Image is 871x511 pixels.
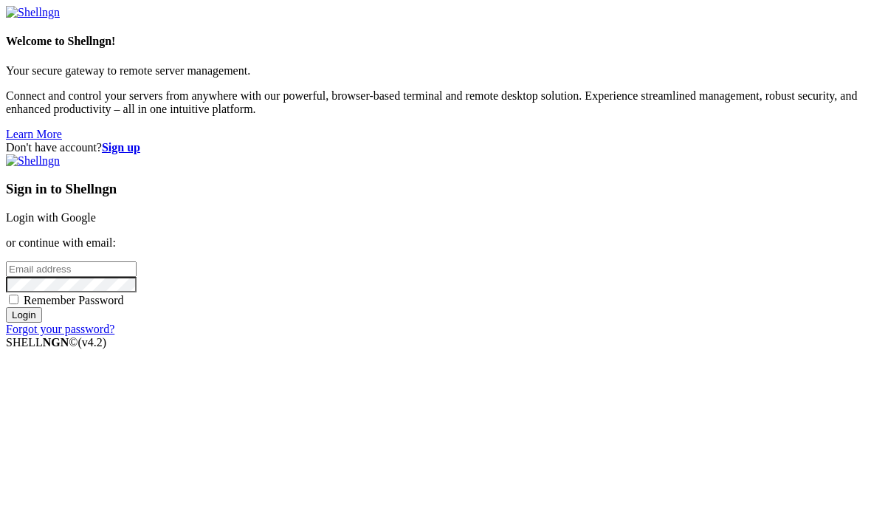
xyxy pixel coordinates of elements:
h3: Sign in to Shellngn [6,181,865,197]
input: Email address [6,261,137,277]
a: Forgot your password? [6,323,114,335]
p: Connect and control your servers from anywhere with our powerful, browser-based terminal and remo... [6,89,865,116]
span: SHELL © [6,336,106,349]
a: Learn More [6,128,62,140]
input: Login [6,307,42,323]
div: Don't have account? [6,141,865,154]
b: NGN [43,336,69,349]
span: Remember Password [24,294,124,306]
a: Login with Google [6,211,96,224]
p: or continue with email: [6,236,865,250]
input: Remember Password [9,295,18,304]
img: Shellngn [6,6,60,19]
img: Shellngn [6,154,60,168]
a: Sign up [102,141,140,154]
h4: Welcome to Shellngn! [6,35,865,48]
span: 4.2.0 [78,336,107,349]
p: Your secure gateway to remote server management. [6,64,865,78]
